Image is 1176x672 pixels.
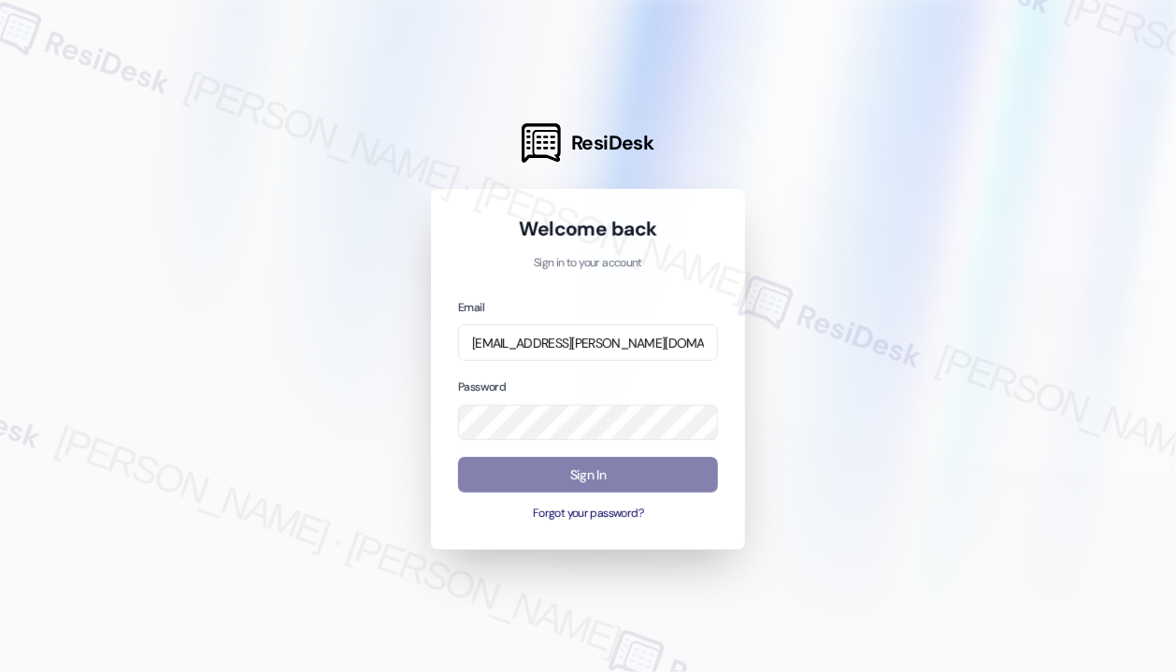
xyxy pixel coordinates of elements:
button: Forgot your password? [458,506,718,522]
h1: Welcome back [458,216,718,242]
label: Email [458,300,484,315]
span: ResiDesk [571,130,654,156]
img: ResiDesk Logo [522,123,561,163]
p: Sign in to your account [458,255,718,272]
label: Password [458,379,506,394]
button: Sign In [458,457,718,493]
input: name@example.com [458,324,718,361]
